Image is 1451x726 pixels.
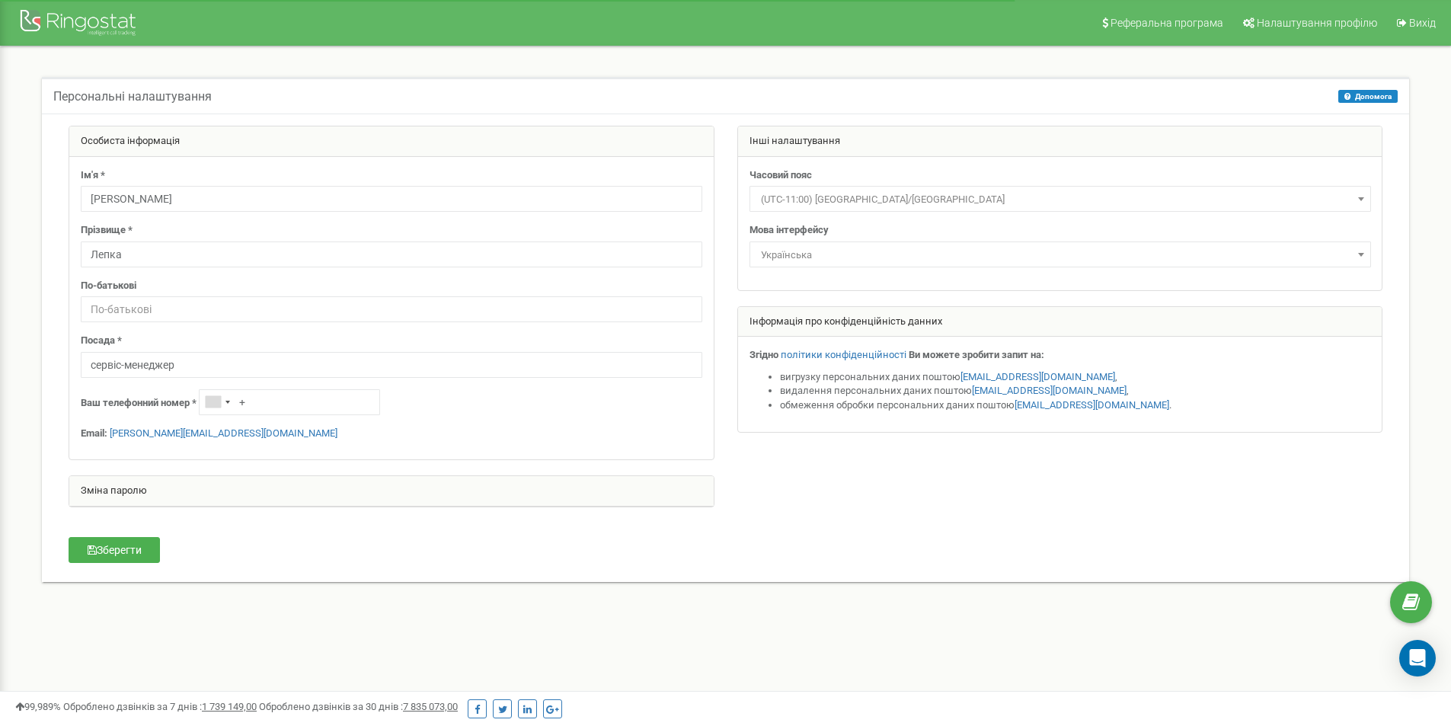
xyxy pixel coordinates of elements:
[755,245,1366,266] span: Українська
[738,126,1382,157] div: Інші налаштування
[403,701,458,712] u: 7 835 073,00
[1015,399,1169,411] a: [EMAIL_ADDRESS][DOMAIN_NAME]
[200,390,235,414] div: Telephone country code
[199,389,380,415] input: +1-800-555-55-55
[749,186,1371,212] span: (UTC-11:00) Pacific/Midway
[749,223,829,238] label: Мова інтерфейсу
[15,701,61,712] span: 99,989%
[755,189,1366,210] span: (UTC-11:00) Pacific/Midway
[738,307,1382,337] div: Інформація про конфіденційність данних
[69,537,160,563] button: Зберегти
[1338,90,1398,103] button: Допомога
[53,90,212,104] h5: Персональні налаштування
[81,168,105,183] label: Ім'я *
[749,168,812,183] label: Часовий пояс
[81,296,702,322] input: По-батькові
[781,349,906,360] a: політики конфіденційності
[69,126,714,157] div: Особиста інформація
[63,701,257,712] span: Оброблено дзвінків за 7 днів :
[259,701,458,712] span: Оброблено дзвінків за 30 днів :
[1399,640,1436,676] div: Open Intercom Messenger
[960,371,1115,382] a: [EMAIL_ADDRESS][DOMAIN_NAME]
[81,279,136,293] label: По-батькові
[780,398,1371,413] li: обмеження обробки персональних даних поштою .
[1111,17,1223,29] span: Реферальна програма
[81,223,133,238] label: Прізвище *
[749,349,778,360] strong: Згідно
[81,427,107,439] strong: Email:
[81,241,702,267] input: Прізвище
[81,352,702,378] input: Посада
[1409,17,1436,29] span: Вихід
[749,241,1371,267] span: Українська
[81,396,197,411] label: Ваш телефонний номер *
[972,385,1127,396] a: [EMAIL_ADDRESS][DOMAIN_NAME]
[1257,17,1377,29] span: Налаштування профілю
[69,476,714,507] div: Зміна паролю
[110,427,337,439] a: [PERSON_NAME][EMAIL_ADDRESS][DOMAIN_NAME]
[909,349,1044,360] strong: Ви можете зробити запит на:
[202,701,257,712] u: 1 739 149,00
[780,384,1371,398] li: видалення персональних даних поштою ,
[780,370,1371,385] li: вигрузку персональних даних поштою ,
[81,334,122,348] label: Посада *
[81,186,702,212] input: Ім'я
